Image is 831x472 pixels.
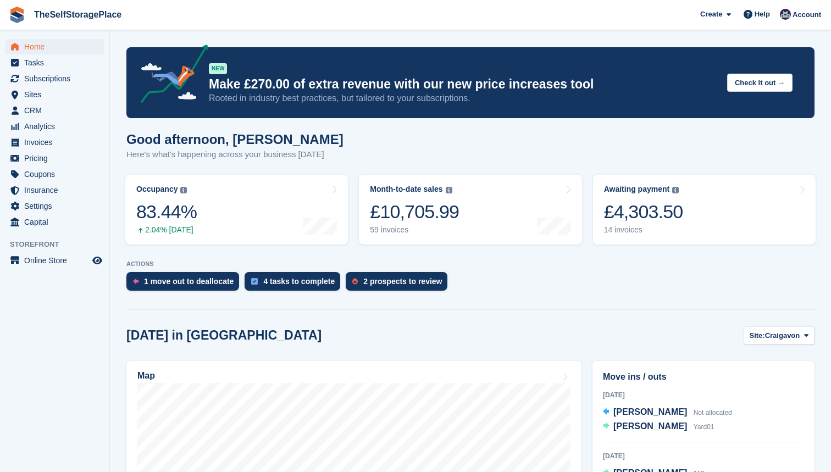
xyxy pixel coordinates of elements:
[744,326,815,345] button: Site: Craigavon
[263,277,335,286] div: 4 tasks to complete
[363,277,442,286] div: 2 prospects to review
[727,74,793,92] button: Check it out →
[24,198,90,214] span: Settings
[24,87,90,102] span: Sites
[370,185,442,194] div: Month-to-date sales
[694,423,714,431] span: Yard01
[24,166,90,182] span: Coupons
[793,9,821,20] span: Account
[5,166,104,182] a: menu
[694,409,732,417] span: Not allocated
[30,5,126,24] a: TheSelfStoragePlace
[5,87,104,102] a: menu
[126,132,344,147] h1: Good afternoon, [PERSON_NAME]
[24,182,90,198] span: Insurance
[91,254,104,267] a: Preview store
[24,39,90,54] span: Home
[5,119,104,134] a: menu
[10,239,109,250] span: Storefront
[5,71,104,86] a: menu
[780,9,791,20] img: Sam
[125,175,348,245] a: Occupancy 83.44% 2.04% [DATE]
[24,55,90,70] span: Tasks
[5,182,104,198] a: menu
[750,330,765,341] span: Site:
[133,278,138,285] img: move_outs_to_deallocate_icon-f764333ba52eb49d3ac5e1228854f67142a1ed5810a6f6cc68b1a99e826820c5.svg
[24,103,90,118] span: CRM
[24,214,90,230] span: Capital
[603,390,804,400] div: [DATE]
[209,76,718,92] p: Make £270.00 of extra revenue with our new price increases tool
[24,71,90,86] span: Subscriptions
[603,420,714,434] a: [PERSON_NAME] Yard01
[5,253,104,268] a: menu
[209,63,227,74] div: NEW
[136,201,197,223] div: 83.44%
[370,201,459,223] div: £10,705.99
[346,272,453,296] a: 2 prospects to review
[593,175,816,245] a: Awaiting payment £4,303.50 14 invoices
[137,371,155,381] h2: Map
[5,214,104,230] a: menu
[352,278,358,285] img: prospect-51fa495bee0391a8d652442698ab0144808aea92771e9ea1ae160a38d050c398.svg
[180,187,187,193] img: icon-info-grey-7440780725fd019a000dd9b08b2336e03edf1995a4989e88bcd33f0948082b44.svg
[604,225,683,235] div: 14 invoices
[700,9,722,20] span: Create
[5,103,104,118] a: menu
[24,151,90,166] span: Pricing
[24,119,90,134] span: Analytics
[24,253,90,268] span: Online Store
[604,201,683,223] div: £4,303.50
[9,7,25,23] img: stora-icon-8386f47178a22dfd0bd8f6a31ec36ba5ce8667c1dd55bd0f319d3a0aa187defe.svg
[136,185,178,194] div: Occupancy
[613,407,687,417] span: [PERSON_NAME]
[251,278,258,285] img: task-75834270c22a3079a89374b754ae025e5fb1db73e45f91037f5363f120a921f8.svg
[131,45,208,107] img: price-adjustments-announcement-icon-8257ccfd72463d97f412b2fc003d46551f7dbcb40ab6d574587a9cd5c0d94...
[765,330,800,341] span: Craigavon
[603,451,804,461] div: [DATE]
[359,175,581,245] a: Month-to-date sales £10,705.99 59 invoices
[5,39,104,54] a: menu
[604,185,670,194] div: Awaiting payment
[5,135,104,150] a: menu
[603,406,732,420] a: [PERSON_NAME] Not allocated
[755,9,770,20] span: Help
[209,92,718,104] p: Rooted in industry best practices, but tailored to your subscriptions.
[126,148,344,161] p: Here's what's happening across your business [DATE]
[5,55,104,70] a: menu
[144,277,234,286] div: 1 move out to deallocate
[24,135,90,150] span: Invoices
[136,225,197,235] div: 2.04% [DATE]
[370,225,459,235] div: 59 invoices
[245,272,346,296] a: 4 tasks to complete
[126,328,322,343] h2: [DATE] in [GEOGRAPHIC_DATA]
[613,421,687,431] span: [PERSON_NAME]
[672,187,679,193] img: icon-info-grey-7440780725fd019a000dd9b08b2336e03edf1995a4989e88bcd33f0948082b44.svg
[446,187,452,193] img: icon-info-grey-7440780725fd019a000dd9b08b2336e03edf1995a4989e88bcd33f0948082b44.svg
[5,151,104,166] a: menu
[126,272,245,296] a: 1 move out to deallocate
[126,260,815,268] p: ACTIONS
[5,198,104,214] a: menu
[603,370,804,384] h2: Move ins / outs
